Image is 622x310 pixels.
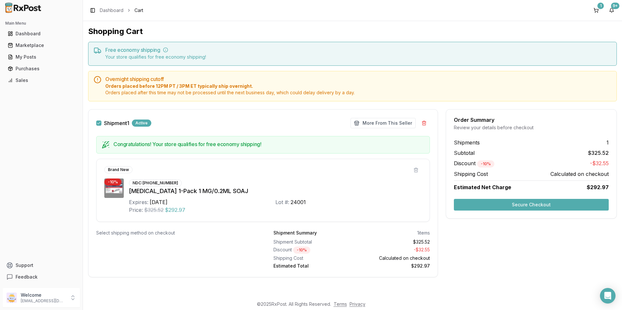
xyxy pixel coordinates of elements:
[100,7,143,14] nav: breadcrumb
[21,292,66,298] p: Welcome
[3,75,80,86] button: Sales
[354,247,430,254] div: - $32.55
[100,7,123,14] a: Dashboard
[5,63,77,75] a: Purchases
[454,184,511,190] span: Estimated Net Charge
[611,3,619,9] div: 9+
[105,47,611,52] h5: Free economy shipping
[600,288,616,304] div: Open Intercom Messenger
[105,89,611,96] span: Orders placed after this time may not be processed until the next business day, which could delay...
[165,206,185,214] span: $292.97
[3,52,80,62] button: My Posts
[334,301,347,307] a: Terms
[273,255,349,261] div: Shipping Cost
[113,142,424,147] h5: Congratulations! Your store qualifies for free economy shipping!
[5,21,77,26] h2: Main Menu
[8,54,75,60] div: My Posts
[606,139,609,146] span: 1
[454,170,488,178] span: Shipping Cost
[129,206,143,214] div: Price:
[275,198,289,206] div: Lot #:
[16,274,38,280] span: Feedback
[3,3,44,13] img: RxPost Logo
[550,170,609,178] span: Calculated on checkout
[96,230,253,236] div: Select shipping method on checkout
[8,65,75,72] div: Purchases
[293,247,310,254] div: - 10 %
[3,271,80,283] button: Feedback
[104,178,121,186] div: - 10 %
[150,198,167,206] div: [DATE]
[129,198,148,206] div: Expires:
[104,121,129,126] label: Shipment 1
[104,166,132,173] div: Brand New
[606,5,617,16] button: 9+
[134,7,143,14] span: Cart
[3,63,80,74] button: Purchases
[590,159,609,167] span: -$32.55
[417,230,430,236] div: 1 items
[591,5,601,16] button: 1
[104,178,124,198] img: Gvoke HypoPen 1-Pack 1 MG/0.2ML SOAJ
[105,76,611,82] h5: Overnight shipping cutoff
[8,77,75,84] div: Sales
[588,149,609,157] span: $325.52
[5,51,77,63] a: My Posts
[129,187,422,196] div: [MEDICAL_DATA] 1-Pack 1 MG/0.2ML SOAJ
[8,42,75,49] div: Marketplace
[454,149,475,157] span: Subtotal
[5,28,77,40] a: Dashboard
[105,54,611,60] div: Your store qualifies for free economy shipping!
[129,179,182,187] div: NDC: [PHONE_NUMBER]
[273,239,349,245] div: Shipment Subtotal
[88,26,617,37] h1: Shopping Cart
[454,124,609,131] div: Review your details before checkout
[3,29,80,39] button: Dashboard
[354,239,430,245] div: $325.52
[350,301,365,307] a: Privacy
[144,206,164,214] span: $325.52
[454,160,494,166] span: Discount
[5,40,77,51] a: Marketplace
[587,183,609,191] span: $292.97
[5,75,77,86] a: Sales
[354,255,430,261] div: Calculated on checkout
[6,293,17,303] img: User avatar
[477,160,494,167] div: - 10 %
[597,3,604,9] div: 1
[21,298,66,304] p: [EMAIL_ADDRESS][DOMAIN_NAME]
[3,259,80,271] button: Support
[3,40,80,51] button: Marketplace
[454,139,480,146] span: Shipments
[132,120,151,127] div: Active
[273,247,349,254] div: Discount
[273,230,317,236] div: Shipment Summary
[454,117,609,122] div: Order Summary
[354,263,430,269] div: $292.97
[454,199,609,211] button: Secure Checkout
[105,83,611,89] span: Orders placed before 12PM PT / 3PM ET typically ship overnight.
[351,118,416,128] button: More From This Seller
[291,198,306,206] div: 24001
[273,263,349,269] div: Estimated Total
[8,30,75,37] div: Dashboard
